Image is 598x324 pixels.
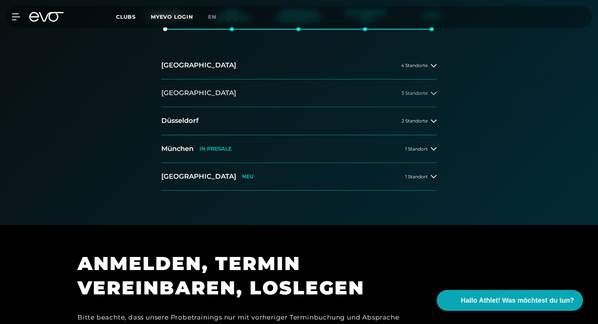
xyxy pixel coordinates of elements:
[461,296,574,306] span: Hallo Athlet! Was möchtest du tun?
[161,79,437,107] button: [GEOGRAPHIC_DATA]3 Standorte
[401,63,428,68] span: 4 Standorte
[161,172,236,181] h2: [GEOGRAPHIC_DATA]
[161,107,437,135] button: Düsseldorf2 Standorte
[151,13,193,20] a: MYEVO LOGIN
[208,13,216,20] span: en
[199,146,232,152] p: IN PRESALE
[116,13,136,20] span: Clubs
[116,13,151,20] a: Clubs
[405,174,428,179] span: 1 Standort
[161,116,199,125] h2: Düsseldorf
[242,173,254,180] p: NEU
[161,88,236,98] h2: [GEOGRAPHIC_DATA]
[161,52,437,79] button: [GEOGRAPHIC_DATA]4 Standorte
[208,13,225,21] a: en
[77,251,414,300] h1: ANMELDEN, TERMIN VEREINBAREN, LOSLEGEN
[437,290,583,311] button: Hallo Athlet! Was möchtest du tun?
[161,61,236,70] h2: [GEOGRAPHIC_DATA]
[402,118,428,123] span: 2 Standorte
[405,146,428,151] span: 1 Standort
[161,163,437,191] button: [GEOGRAPHIC_DATA]NEU1 Standort
[161,135,437,163] button: MünchenIN PRESALE1 Standort
[161,144,193,154] h2: München
[402,91,428,96] span: 3 Standorte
